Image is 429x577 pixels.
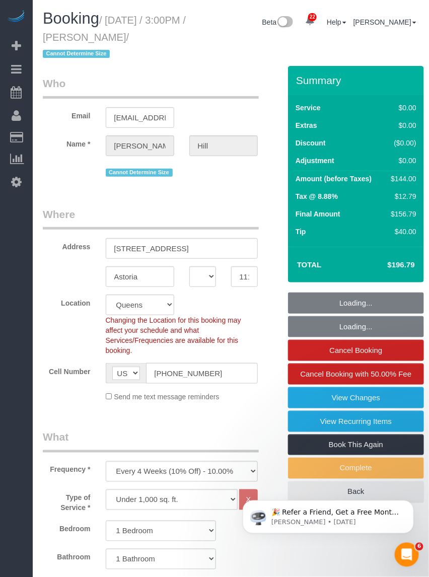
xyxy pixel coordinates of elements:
img: Automaid Logo [6,10,26,24]
a: View Recurring Items [288,411,424,432]
input: Last Name [189,135,258,156]
span: 22 [308,13,317,21]
input: First Name [106,135,174,156]
label: Address [35,238,98,252]
a: [PERSON_NAME] [353,18,416,26]
legend: What [43,430,259,453]
img: New interface [276,16,293,29]
div: $12.79 [387,191,416,201]
input: Zip Code [231,266,258,287]
h3: Summary [296,75,419,86]
input: Email [106,107,174,128]
label: Adjustment [296,156,334,166]
small: / [DATE] / 3:00PM / [PERSON_NAME] [43,15,186,60]
label: Tip [296,227,306,237]
a: Cancel Booking with 50.00% Fee [288,364,424,385]
label: Final Amount [296,209,340,219]
label: Bedroom [35,521,98,534]
a: Book This Again [288,435,424,456]
span: Booking [43,10,99,27]
div: $144.00 [387,174,416,184]
div: $40.00 [387,227,416,237]
iframe: Intercom live chat [395,543,419,567]
legend: Where [43,207,259,230]
span: 6 [415,543,423,551]
a: Beta [262,18,294,26]
div: $0.00 [387,103,416,113]
legend: Who [43,76,259,99]
a: Help [327,18,346,26]
label: Extras [296,120,317,130]
label: Type of Service * [35,489,98,513]
label: Name * [35,135,98,149]
a: Cancel Booking [288,340,424,361]
div: $0.00 [387,156,416,166]
span: Cancel Booking with 50.00% Fee [301,370,412,378]
div: ($0.00) [387,138,416,148]
span: Cannot Determine Size [43,50,110,58]
input: City [106,266,174,287]
div: $0.00 [387,120,416,130]
label: Location [35,295,98,308]
label: Service [296,103,321,113]
label: Discount [296,138,326,148]
label: Email [35,107,98,121]
a: 22 [300,10,320,32]
iframe: Intercom notifications message [228,479,429,550]
strong: Total [297,260,322,269]
span: Changing the Location for this booking may affect your schedule and what Services/Frequencies are... [106,316,241,354]
label: Bathroom [35,549,98,562]
a: View Changes [288,387,424,408]
h4: $196.79 [357,261,415,269]
label: Amount (before Taxes) [296,174,372,184]
span: Cannot Determine Size [106,169,173,177]
span: Send me text message reminders [114,393,219,401]
label: Tax @ 8.88% [296,191,338,201]
label: Frequency * [35,461,98,475]
label: Cell Number [35,363,98,377]
input: Cell Number [146,363,258,384]
div: $156.79 [387,209,416,219]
